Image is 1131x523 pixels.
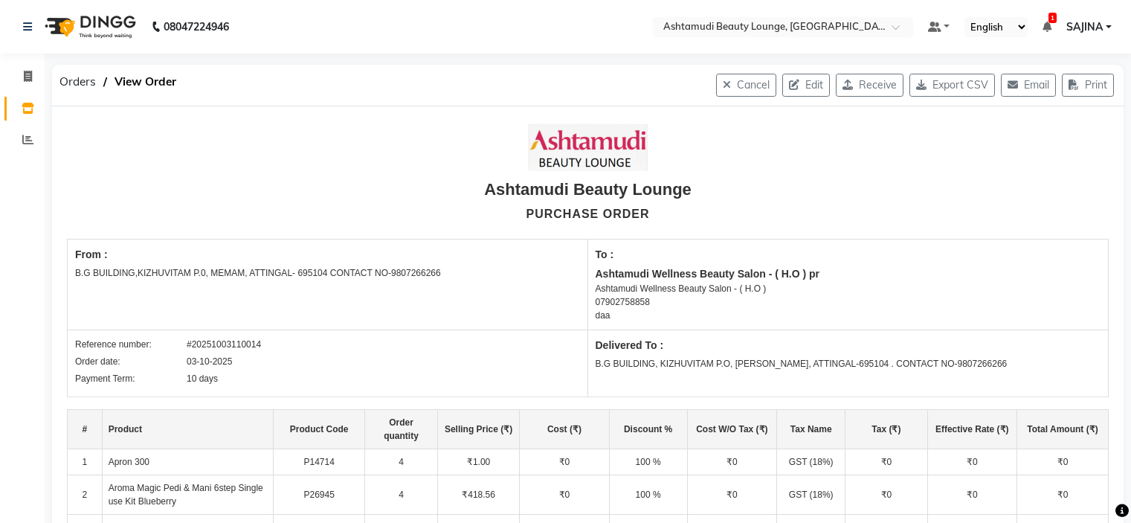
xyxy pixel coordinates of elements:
[1066,19,1103,35] span: SAJINA
[1016,410,1108,449] th: Total Amount (₹)
[38,6,140,48] img: logo
[1048,13,1057,23] span: 1
[68,410,103,449] th: #
[365,449,438,475] td: 4
[1001,74,1056,97] button: Email
[484,177,692,202] div: Ashtamudi Beauty Lounge
[437,410,519,449] th: Selling Price (₹)
[1062,74,1114,97] button: Print
[596,295,1101,309] div: 07902758858
[520,410,609,449] th: Cost (₹)
[75,247,580,263] div: From :
[777,475,845,515] td: GST (18%)
[102,449,274,475] td: Apron 300
[845,449,927,475] td: ₹0
[927,410,1016,449] th: Effective Rate (₹)
[75,338,187,351] div: Reference number:
[274,449,365,475] td: P14714
[528,124,648,171] img: Company Logo
[75,266,580,280] div: B.G BUILDING,KIZHUVITAM P.0, MEMAM, ATTINGAL- 695104 CONTACT NO-9807266266
[75,372,187,385] div: Payment Term:
[596,266,1101,282] div: Ashtamudi Wellness Beauty Salon - ( H.O ) pr
[609,410,687,449] th: Discount %
[187,338,261,351] div: #20251003110014
[927,475,1016,515] td: ₹0
[365,410,438,449] th: Order quantity
[102,410,274,449] th: Product
[526,205,649,223] div: PURCHASE ORDER
[845,410,927,449] th: Tax (₹)
[187,372,218,385] div: 10 days
[687,449,776,475] td: ₹0
[102,475,274,515] td: Aroma Magic Pedi & Mani 6step Single use Kit Blueberry
[782,74,830,97] button: Edit
[187,355,232,368] div: 03-10-2025
[1016,475,1108,515] td: ₹0
[52,68,103,95] span: Orders
[777,449,845,475] td: GST (18%)
[596,247,1101,263] div: To :
[520,449,609,475] td: ₹0
[777,410,845,449] th: Tax Name
[909,74,995,97] button: Export CSV
[75,355,187,368] div: Order date:
[365,475,438,515] td: 4
[68,449,103,475] td: 1
[596,357,1101,370] div: B.G BUILDING, KIZHUVITAM P.O, [PERSON_NAME], ATTINGAL-695104 . CONTACT NO-9807266266
[845,475,927,515] td: ₹0
[1016,449,1108,475] td: ₹0
[520,475,609,515] td: ₹0
[107,68,184,95] span: View Order
[437,475,519,515] td: ₹418.56
[1043,20,1051,33] a: 1
[596,282,1101,295] div: Ashtamudi Wellness Beauty Salon - ( H.O )
[609,449,687,475] td: 100 %
[609,475,687,515] td: 100 %
[836,74,903,97] button: Receive
[437,449,519,475] td: ₹1.00
[274,410,365,449] th: Product Code
[687,410,776,449] th: Cost W/O Tax (₹)
[596,338,1101,353] div: Delivered To :
[274,475,365,515] td: P26945
[68,475,103,515] td: 2
[927,449,1016,475] td: ₹0
[596,309,1101,322] div: daa
[164,6,229,48] b: 08047224946
[687,475,776,515] td: ₹0
[716,74,776,97] button: Cancel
